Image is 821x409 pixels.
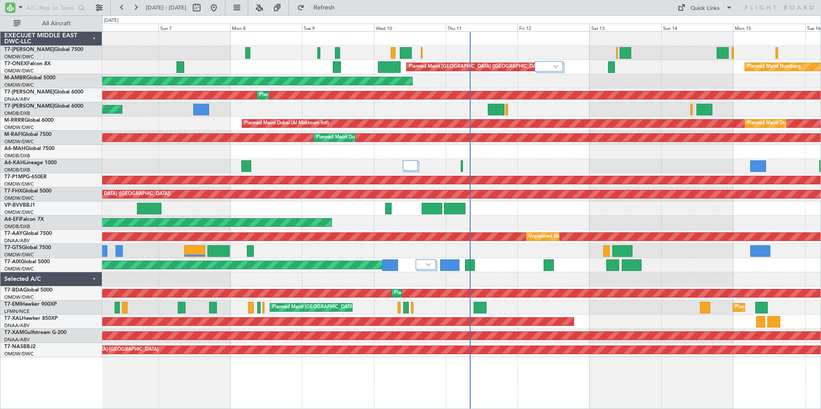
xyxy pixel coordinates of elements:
button: Refresh [293,1,345,15]
a: OMDW/DWC [4,195,34,201]
a: OMDB/DXB [4,167,30,173]
span: All Aircraft [22,21,91,27]
a: M-RAFIGlobal 7500 [4,132,52,137]
a: LFMN/NCE [4,308,30,315]
a: A6-KAHLineage 1000 [4,160,57,165]
a: A6-MAHGlobal 7500 [4,146,55,151]
div: Planned Maint Dubai (Al Maktoum Intl) [244,117,329,130]
span: T7-NAS [4,344,23,349]
div: Mon 15 [733,24,805,31]
a: A6-EFIFalcon 7X [4,217,44,222]
span: T7-XAL [4,316,22,321]
div: Planned Maint [GEOGRAPHIC_DATA] ([GEOGRAPHIC_DATA]) [409,60,544,73]
span: M-RRRR [4,118,24,123]
a: DNAA/ABV [4,238,30,244]
a: T7-AAYGlobal 7500 [4,231,52,236]
span: T7-[PERSON_NAME] [4,47,54,52]
span: A6-KAH [4,160,24,165]
a: OMDW/DWC [4,209,34,216]
a: M-AMBRGlobal 5000 [4,75,55,81]
a: T7-[PERSON_NAME]Global 7500 [4,47,83,52]
span: M-RAFI [4,132,22,137]
div: Planned Maint Dubai (Al Maktoum Intl) [316,131,401,144]
div: [DATE] [104,17,119,24]
span: T7-AAY [4,231,23,236]
span: T7-XAM [4,330,24,335]
a: DNAA/ABV [4,322,30,329]
a: OMDB/DXB [4,153,30,159]
div: Fri 12 [517,24,589,31]
div: Mon 8 [230,24,302,31]
a: OMDW/DWC [4,266,34,272]
div: Sat 6 [86,24,158,31]
a: T7-FHXGlobal 5000 [4,189,52,194]
a: T7-NASBBJ2 [4,344,36,349]
a: T7-P1MPG-650ER [4,174,47,180]
span: T7-AIX [4,259,21,265]
span: T7-ONEX [4,61,27,66]
a: T7-AIXGlobal 5000 [4,259,50,265]
a: OMDW/DWC [4,181,34,187]
span: T7-BDA [4,288,23,293]
a: OMDW/DWC [4,252,34,258]
a: T7-XALHawker 850XP [4,316,58,321]
a: VP-BVVBBJ1 [4,203,35,208]
a: M-RRRRGlobal 6000 [4,118,54,123]
span: A6-EFI [4,217,20,222]
a: OMDW/DWC [4,54,34,60]
div: Planned Maint Dubai (Al Maktoum Intl) [259,89,344,102]
div: Tue 9 [302,24,374,31]
a: T7-ONEXFalcon 8X [4,61,51,66]
a: OMDW/DWC [4,138,34,145]
span: T7-FHX [4,189,22,194]
div: Planned Maint [GEOGRAPHIC_DATA] [735,301,817,314]
div: Planned Maint Nurnberg [747,60,801,73]
div: Planned Maint Dubai (Al Maktoum Intl) [394,287,479,300]
div: Quick Links [690,4,720,13]
div: Wed 10 [374,24,446,31]
a: OMDW/DWC [4,351,34,357]
button: All Aircraft [9,17,93,30]
a: T7-[PERSON_NAME]Global 6000 [4,104,83,109]
a: OMDB/DXB [4,223,30,230]
span: VP-BVV [4,203,23,208]
a: T7-GTSGlobal 7500 [4,245,51,250]
a: OMDW/DWC [4,124,34,131]
div: Sun 7 [158,24,230,31]
a: OMDW/DWC [4,68,34,74]
span: T7-P1MP [4,174,26,180]
img: arrow-gray.svg [426,263,431,266]
a: T7-[PERSON_NAME]Global 6000 [4,90,83,95]
input: A/C (Reg. or Type) [26,1,76,14]
span: M-AMBR [4,75,26,81]
a: DNAA/ABV [4,96,30,102]
div: Thu 11 [446,24,517,31]
div: Unplanned Maint [GEOGRAPHIC_DATA] (Al Maktoum Intl) [529,230,656,243]
a: T7-EMIHawker 900XP [4,302,57,307]
a: DNAA/ABV [4,337,30,343]
a: OMDB/DXB [4,110,30,117]
span: A6-MAH [4,146,25,151]
a: T7-BDAGlobal 5000 [4,288,52,293]
img: arrow-gray.svg [553,65,558,68]
div: Sat 13 [590,24,661,31]
button: Quick Links [673,1,737,15]
span: T7-[PERSON_NAME] [4,90,54,95]
span: T7-GTS [4,245,22,250]
a: T7-XAMGulfstream G-200 [4,330,67,335]
span: T7-EMI [4,302,21,307]
div: Planned Maint [GEOGRAPHIC_DATA] ([GEOGRAPHIC_DATA]) [35,188,170,201]
a: OMDW/DWC [4,294,34,301]
a: OMDW/DWC [4,82,34,88]
span: T7-[PERSON_NAME] [4,104,54,109]
div: Sun 14 [661,24,733,31]
div: Planned Maint [GEOGRAPHIC_DATA] [272,301,354,314]
span: Refresh [306,5,342,11]
span: [DATE] - [DATE] [146,4,186,12]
